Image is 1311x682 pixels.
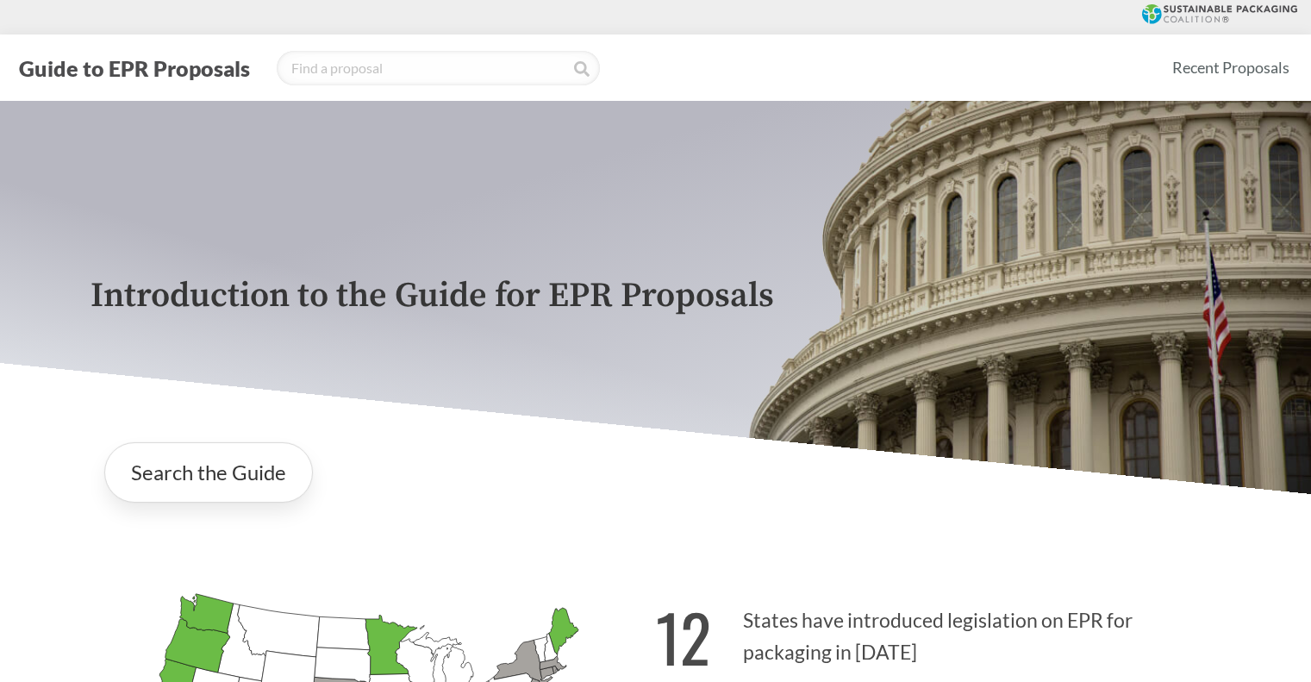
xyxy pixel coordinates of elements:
a: Search the Guide [104,442,313,503]
button: Guide to EPR Proposals [14,54,255,82]
input: Find a proposal [277,51,600,85]
a: Recent Proposals [1164,48,1297,87]
p: Introduction to the Guide for EPR Proposals [91,277,1221,316]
